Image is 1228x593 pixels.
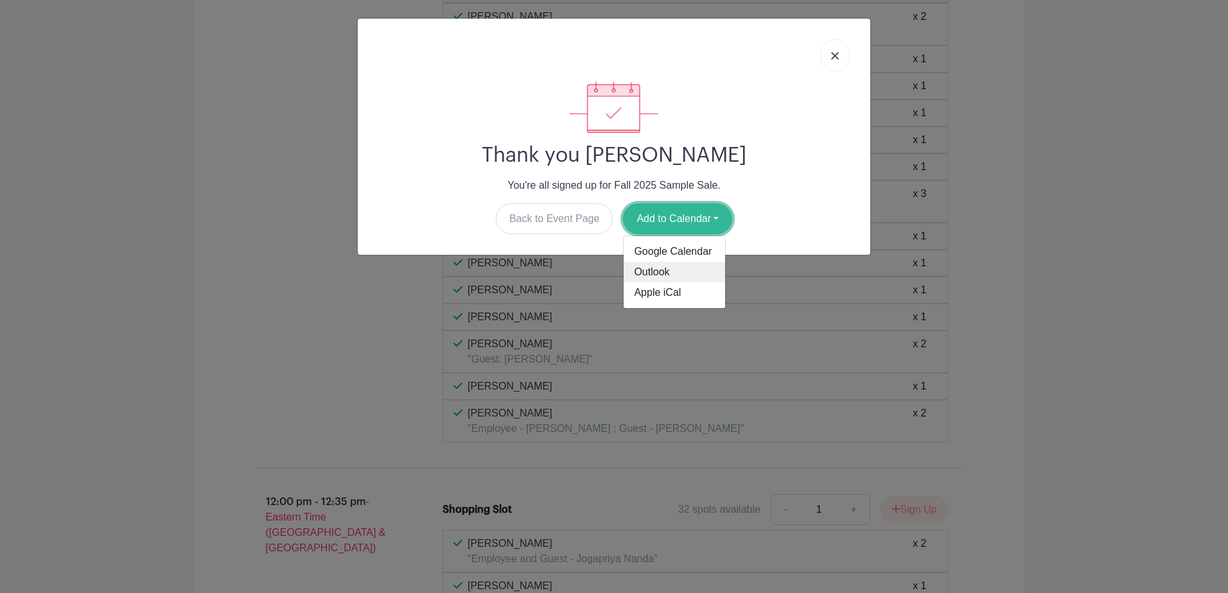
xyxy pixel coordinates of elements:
img: close_button-5f87c8562297e5c2d7936805f587ecaba9071eb48480494691a3f1689db116b3.svg [831,52,839,60]
a: Back to Event Page [496,203,613,234]
a: Google Calendar [624,241,725,262]
p: You're all signed up for Fall 2025 Sample Sale. [368,178,860,193]
button: Add to Calendar [623,203,732,234]
h2: Thank you [PERSON_NAME] [368,143,860,168]
img: signup_complete-c468d5dda3e2740ee63a24cb0ba0d3ce5d8a4ecd24259e683200fb1569d990c8.svg [570,82,658,133]
a: Apple iCal [624,282,725,303]
a: Outlook [624,262,725,282]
